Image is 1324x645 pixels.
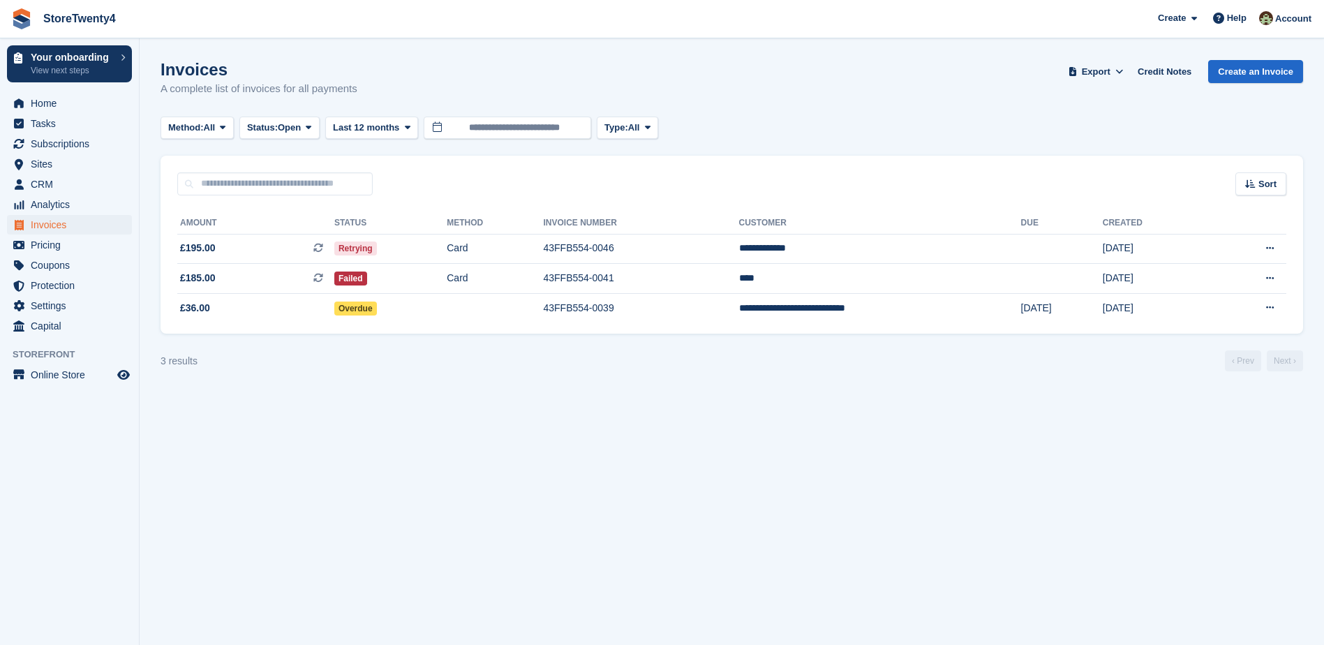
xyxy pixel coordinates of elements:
[31,195,114,214] span: Analytics
[7,195,132,214] a: menu
[161,354,198,369] div: 3 results
[628,121,640,135] span: All
[31,175,114,194] span: CRM
[334,302,377,316] span: Overdue
[1065,60,1126,83] button: Export
[31,316,114,336] span: Capital
[739,212,1021,235] th: Customer
[1225,350,1261,371] a: Previous
[1021,212,1103,235] th: Due
[7,255,132,275] a: menu
[597,117,658,140] button: Type: All
[7,215,132,235] a: menu
[31,365,114,385] span: Online Store
[161,81,357,97] p: A complete list of invoices for all payments
[1258,177,1277,191] span: Sort
[180,241,216,255] span: £195.00
[7,94,132,113] a: menu
[334,272,367,286] span: Failed
[31,255,114,275] span: Coupons
[31,154,114,174] span: Sites
[7,154,132,174] a: menu
[7,316,132,336] a: menu
[31,215,114,235] span: Invoices
[447,234,543,264] td: Card
[1082,65,1110,79] span: Export
[1267,350,1303,371] a: Next
[1103,293,1209,322] td: [DATE]
[333,121,399,135] span: Last 12 months
[1227,11,1247,25] span: Help
[115,366,132,383] a: Preview store
[1222,350,1306,371] nav: Page
[7,276,132,295] a: menu
[1132,60,1197,83] a: Credit Notes
[1103,212,1209,235] th: Created
[7,114,132,133] a: menu
[31,52,114,62] p: Your onboarding
[161,60,357,79] h1: Invoices
[168,121,204,135] span: Method:
[31,94,114,113] span: Home
[1275,12,1311,26] span: Account
[278,121,301,135] span: Open
[543,234,738,264] td: 43FFB554-0046
[177,212,334,235] th: Amount
[31,134,114,154] span: Subscriptions
[7,175,132,194] a: menu
[7,365,132,385] a: menu
[204,121,216,135] span: All
[31,114,114,133] span: Tasks
[247,121,278,135] span: Status:
[1158,11,1186,25] span: Create
[447,212,543,235] th: Method
[1259,11,1273,25] img: Lee Hanlon
[11,8,32,29] img: stora-icon-8386f47178a22dfd0bd8f6a31ec36ba5ce8667c1dd55bd0f319d3a0aa187defe.svg
[1208,60,1303,83] a: Create an Invoice
[543,293,738,322] td: 43FFB554-0039
[543,212,738,235] th: Invoice Number
[31,276,114,295] span: Protection
[1103,264,1209,294] td: [DATE]
[161,117,234,140] button: Method: All
[31,64,114,77] p: View next steps
[334,212,447,235] th: Status
[1021,293,1103,322] td: [DATE]
[543,264,738,294] td: 43FFB554-0041
[7,296,132,316] a: menu
[604,121,628,135] span: Type:
[7,45,132,82] a: Your onboarding View next steps
[325,117,418,140] button: Last 12 months
[447,264,543,294] td: Card
[31,235,114,255] span: Pricing
[31,296,114,316] span: Settings
[180,271,216,286] span: £185.00
[180,301,210,316] span: £36.00
[239,117,320,140] button: Status: Open
[334,242,377,255] span: Retrying
[38,7,121,30] a: StoreTwenty4
[7,235,132,255] a: menu
[1103,234,1209,264] td: [DATE]
[13,348,139,362] span: Storefront
[7,134,132,154] a: menu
